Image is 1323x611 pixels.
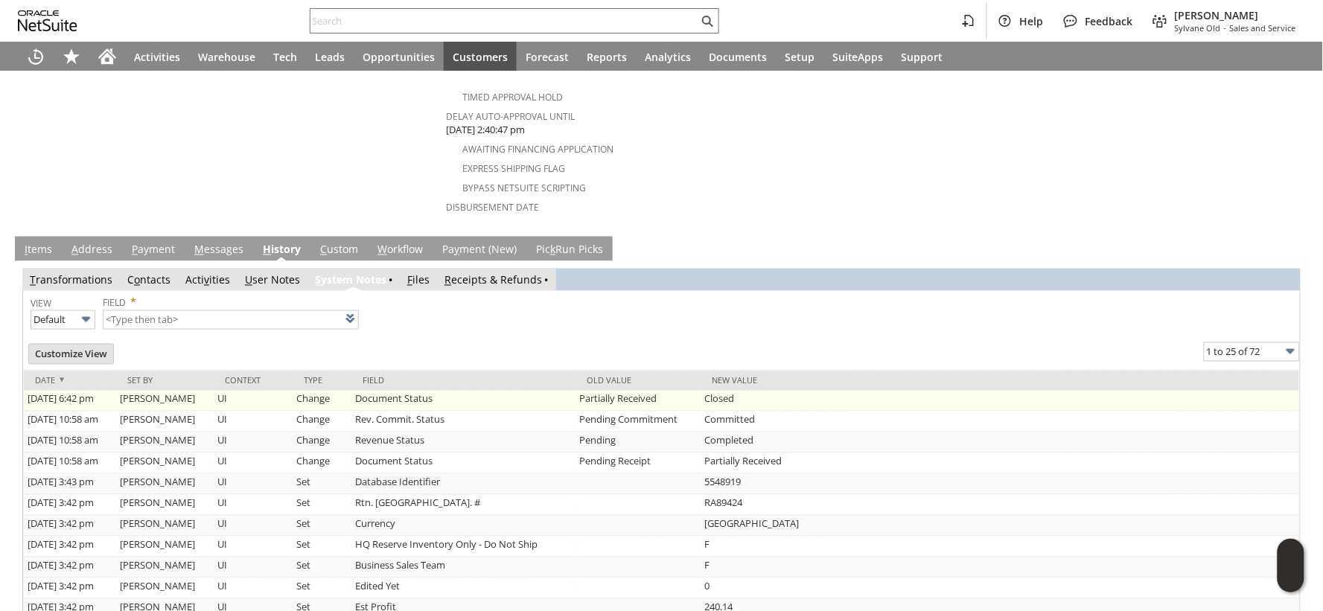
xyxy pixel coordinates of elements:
td: RA89424 [701,495,1299,516]
span: Documents [709,50,767,64]
td: Set [293,537,351,557]
a: Activities [125,42,189,71]
a: Recent Records [18,42,54,71]
span: - [1224,22,1227,33]
a: Files [407,273,430,287]
span: U [245,273,252,287]
td: UI [214,557,293,578]
span: C [320,243,327,257]
span: Reports [587,50,627,64]
span: W [377,243,387,257]
a: Home [89,42,125,71]
svg: Recent Records [27,48,45,65]
a: Warehouse [189,42,264,71]
div: Old Value [587,375,689,386]
td: Database Identifier [351,474,576,495]
span: P [132,243,138,257]
td: [PERSON_NAME] [116,474,214,495]
span: I [25,243,28,257]
td: UI [214,453,293,474]
a: Workflow [374,243,427,259]
a: Express Shipping Flag [462,162,565,175]
td: [DATE] 6:42 pm [24,391,116,412]
div: Type [304,375,340,386]
td: Committed [701,412,1299,432]
td: [GEOGRAPHIC_DATA] [701,516,1299,537]
a: Address [68,243,116,259]
td: UI [214,578,293,599]
a: Forecast [517,42,578,71]
span: Activities [134,50,180,64]
td: [DATE] 10:58 am [24,453,116,474]
a: Payment [128,243,179,259]
td: UI [214,495,293,516]
td: Document Status [351,391,576,412]
span: [PERSON_NAME] [1175,8,1296,22]
svg: Home [98,48,116,65]
a: Analytics [636,42,700,71]
td: [PERSON_NAME] [116,432,214,453]
a: Setup [776,42,823,71]
input: <Type then tab> [103,310,359,330]
span: y [454,243,459,257]
td: Change [293,453,351,474]
td: Edited Yet [351,578,576,599]
td: [DATE] 3:42 pm [24,516,116,537]
span: Feedback [1086,14,1133,28]
td: Set [293,516,351,537]
td: [DATE] 3:42 pm [24,578,116,599]
td: Partially Received [701,453,1299,474]
div: Shortcuts [54,42,89,71]
img: More Options [1282,343,1299,360]
a: Tech [264,42,306,71]
td: Revenue Status [351,432,576,453]
td: UI [214,432,293,453]
td: Pending [576,432,701,453]
td: Currency [351,516,576,537]
a: Leads [306,42,354,71]
td: Closed [701,391,1299,412]
span: Oracle Guided Learning Widget. To move around, please hold and drag [1278,566,1304,593]
a: SuiteApps [823,42,893,71]
td: Change [293,412,351,432]
span: H [263,243,271,257]
svg: logo [18,10,77,31]
a: Payment (New) [439,243,520,259]
a: View [31,298,51,310]
svg: Search [698,12,716,30]
span: T [30,273,36,287]
span: Opportunities [363,50,435,64]
a: Delay Auto-Approval Until [446,110,575,123]
a: Transformations [30,273,112,287]
td: [PERSON_NAME] [116,516,214,537]
td: Completed [701,432,1299,453]
td: Set [293,557,351,578]
div: Field [363,375,564,386]
div: Context [225,375,281,386]
td: Set [293,474,351,495]
td: [DATE] 10:58 am [24,412,116,432]
td: [PERSON_NAME] [116,557,214,578]
span: k [550,243,555,257]
td: Document Status [351,453,576,474]
span: R [444,273,451,287]
a: Documents [700,42,776,71]
a: Unrolled view on [1281,240,1299,257]
a: Field [103,297,126,310]
span: Setup [785,50,814,64]
a: History [259,243,305,259]
td: [PERSON_NAME] [116,578,214,599]
a: Disbursement Date [446,201,539,214]
td: [DATE] 3:42 pm [24,537,116,557]
span: SuiteApps [832,50,884,64]
td: Rev. Commit. Status [351,412,576,432]
td: Change [293,432,351,453]
div: Date [35,375,105,386]
span: Forecast [526,50,569,64]
img: More Options [77,311,95,328]
a: Bypass NetSuite Scripting [462,182,586,194]
div: New Value [712,375,1288,386]
span: Analytics [645,50,691,64]
a: Reports [578,42,636,71]
td: UI [214,391,293,412]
